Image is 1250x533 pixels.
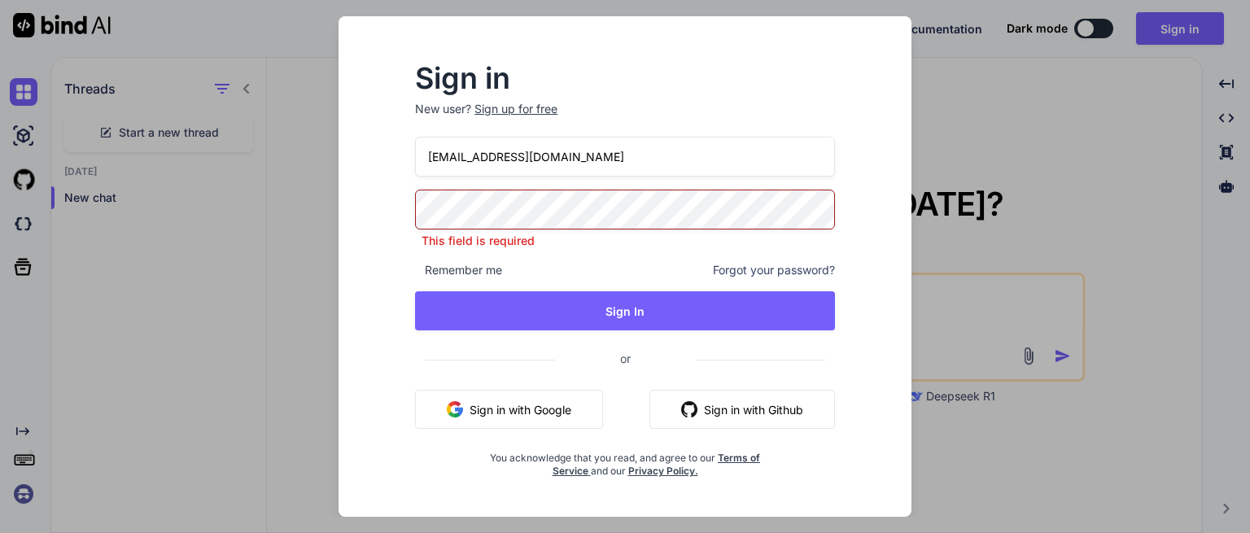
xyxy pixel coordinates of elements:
button: Sign in with Google [415,390,603,429]
img: google [447,401,463,417]
a: Terms of Service [553,452,761,477]
input: Login or Email [415,137,835,177]
span: Remember me [415,262,502,278]
button: Sign in with Github [649,390,835,429]
p: New user? [415,101,835,137]
div: You acknowledge that you read, and agree to our and our [485,442,765,478]
h2: Sign in [415,65,835,91]
span: Forgot your password? [713,262,835,278]
span: or [555,339,696,378]
div: Sign up for free [474,101,557,117]
button: Sign In [415,291,835,330]
img: github [681,401,697,417]
p: This field is required [415,233,835,249]
a: Privacy Policy. [628,465,698,477]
